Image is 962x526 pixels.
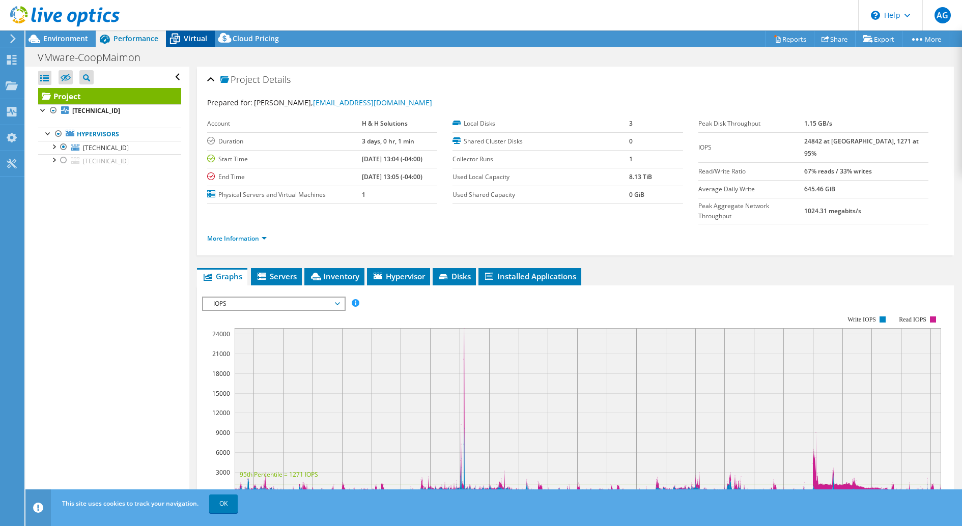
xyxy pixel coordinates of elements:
b: 645.46 GiB [804,185,835,193]
a: Reports [766,31,814,47]
a: [TECHNICAL_ID] [38,154,181,167]
a: More [902,31,949,47]
text: 95th Percentile = 1271 IOPS [240,470,318,479]
b: 67% reads / 33% writes [804,167,872,176]
text: Read IOPS [899,316,926,323]
label: Physical Servers and Virtual Machines [207,190,362,200]
label: End Time [207,172,362,182]
a: [TECHNICAL_ID] [38,141,181,154]
b: 1 [629,155,633,163]
label: Used Local Capacity [452,172,629,182]
b: 1.15 GB/s [804,119,832,128]
text: 9000 [216,428,230,437]
text: 6000 [216,448,230,457]
text: 21000 [212,349,230,358]
b: 0 GiB [629,190,644,199]
label: Peak Disk Throughput [698,119,804,129]
label: Average Daily Write [698,184,804,194]
a: Share [814,31,856,47]
label: Account [207,119,362,129]
a: OK [209,494,238,513]
b: 8.13 TiB [629,172,652,181]
a: More Information [207,234,267,243]
label: Local Disks [452,119,629,129]
span: Cloud Pricing [233,34,279,43]
text: 15000 [212,389,230,398]
span: Disks [438,271,471,281]
label: IOPS [698,142,804,153]
label: Used Shared Capacity [452,190,629,200]
b: 0 [629,137,633,145]
a: Hypervisors [38,128,181,141]
label: Read/Write Ratio [698,166,804,177]
text: 18000 [212,369,230,378]
label: Peak Aggregate Network Throughput [698,201,804,221]
a: Project [38,88,181,104]
span: This site uses cookies to track your navigation. [62,499,199,508]
b: 3 [629,119,633,128]
span: Inventory [309,271,359,281]
text: 3000 [216,468,230,477]
label: Duration [207,136,362,147]
span: Graphs [202,271,242,281]
b: [DATE] 13:04 (-04:00) [362,155,422,163]
span: IOPS [208,298,339,310]
span: Virtual [184,34,207,43]
b: H & H Solutions [362,119,408,128]
b: [TECHNICAL_ID] [72,106,120,115]
b: 1024.31 megabits/s [804,207,861,215]
span: [TECHNICAL_ID] [83,157,129,165]
span: Servers [256,271,297,281]
a: Export [855,31,902,47]
span: Details [263,73,291,85]
label: Shared Cluster Disks [452,136,629,147]
b: [DATE] 13:05 (-04:00) [362,172,422,181]
span: [PERSON_NAME], [254,98,432,107]
svg: \n [871,11,880,20]
text: Write IOPS [847,316,876,323]
text: 12000 [212,408,230,417]
span: Hypervisor [372,271,425,281]
a: [TECHNICAL_ID] [38,104,181,118]
label: Prepared for: [207,98,252,107]
label: Collector Runs [452,154,629,164]
h1: VMware-CoopMaimon [33,52,156,63]
b: 24842 at [GEOGRAPHIC_DATA], 1271 at 95% [804,137,919,158]
text: 0 [226,488,230,496]
span: Project [220,75,260,85]
text: 24000 [212,330,230,338]
span: Performance [114,34,158,43]
a: [EMAIL_ADDRESS][DOMAIN_NAME] [313,98,432,107]
span: Installed Applications [484,271,576,281]
b: 1 [362,190,365,199]
span: [TECHNICAL_ID] [83,143,129,152]
span: AG [935,7,951,23]
b: 3 days, 0 hr, 1 min [362,137,414,145]
span: Environment [43,34,88,43]
label: Start Time [207,154,362,164]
